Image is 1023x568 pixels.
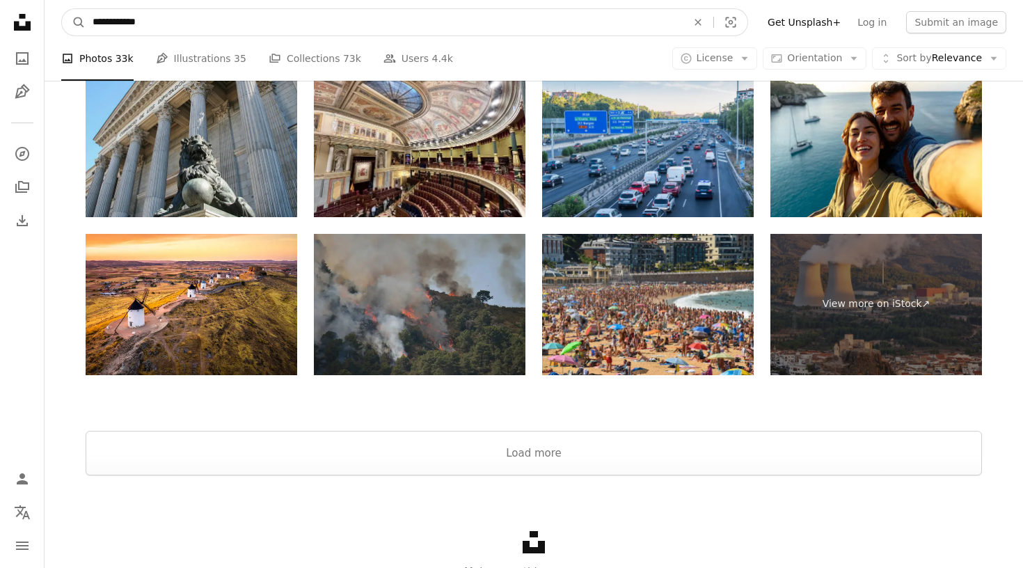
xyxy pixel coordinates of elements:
span: Sort by [896,52,931,63]
button: Orientation [763,47,866,70]
button: License [672,47,758,70]
img: Madrid rush hours [542,76,754,217]
img: Crowded beach - Playa de La Concha, San Sebastian, Spain [542,234,754,375]
button: Submit an image [906,11,1006,33]
button: Language [8,498,36,526]
a: Log in / Sign up [8,465,36,493]
a: Illustrations [8,78,36,106]
button: Menu [8,532,36,560]
form: Find visuals sitewide [61,8,748,36]
span: License [697,52,733,63]
a: Collections 73k [269,36,361,81]
span: Orientation [787,52,842,63]
button: Search Unsplash [62,9,86,35]
a: Photos [8,45,36,72]
img: The congress [86,76,297,217]
a: Illustrations 35 [156,36,246,81]
a: Get Unsplash+ [759,11,849,33]
a: Users 4.4k [383,36,453,81]
button: Sort byRelevance [872,47,1006,70]
button: Clear [683,9,713,35]
img: Consuegra windmills at sunset. Castilla La Mancha, Spain [86,234,297,375]
a: Download History [8,207,36,235]
button: Load more [86,431,982,475]
span: 73k [343,51,361,66]
a: View more on iStock↗ [770,234,982,375]
a: Home — Unsplash [8,8,36,39]
button: Visual search [714,9,747,35]
img: Smiling Couple Enjoying Scenic Ocean View [770,76,982,217]
span: 35 [234,51,246,66]
a: Explore [8,140,36,168]
a: Collections [8,173,36,201]
a: Log in [849,11,895,33]
span: 4.4k [432,51,453,66]
img: Fire [314,234,525,375]
img: View into the main hall of the Congreso de los Diputados / Congress of Deputies / Spanish Parliam... [314,76,525,217]
span: Relevance [896,52,982,65]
